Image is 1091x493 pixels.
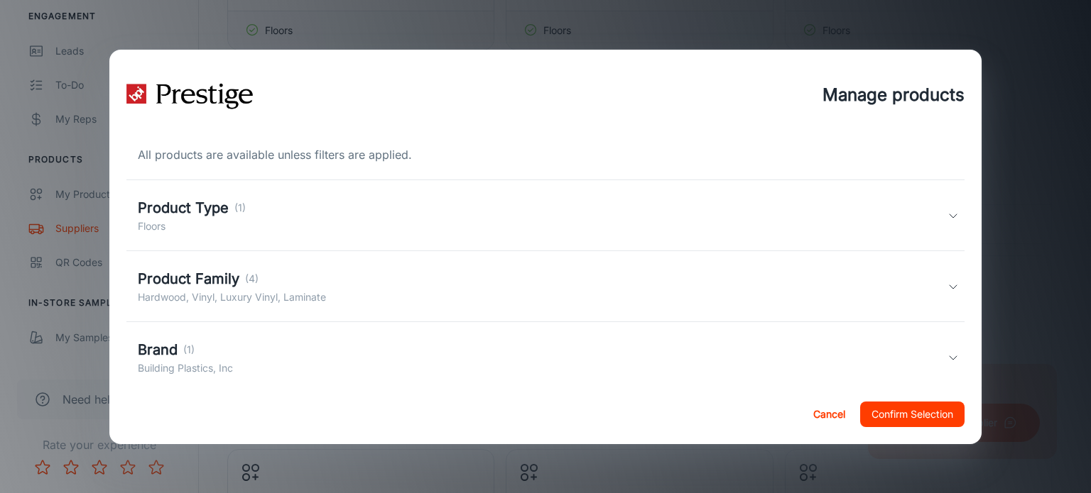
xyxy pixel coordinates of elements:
p: (4) [245,271,259,287]
img: vendor_logo_square_en-us.jpg [126,67,254,123]
h5: Brand [138,339,178,360]
div: All products are available unless filters are applied. [126,146,965,163]
button: Cancel [806,401,852,427]
h5: Product Type [138,197,229,218]
div: Brand(1)Building Plastics, Inc [126,322,965,393]
div: Product Type(1)Floors [126,180,965,251]
p: Hardwood, Vinyl, Luxury Vinyl, Laminate [138,289,326,305]
p: (1) [234,200,246,216]
p: Building Plastics, Inc [138,360,233,376]
div: Product Family(4)Hardwood, Vinyl, Luxury Vinyl, Laminate [126,251,965,322]
p: (1) [183,342,195,358]
h5: Product Family [138,268,239,289]
button: Confirm Selection [860,401,965,427]
p: Floors [138,218,246,234]
h4: Manage products [823,82,965,108]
